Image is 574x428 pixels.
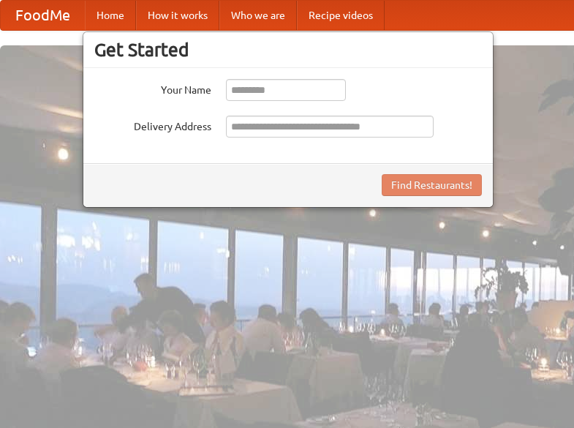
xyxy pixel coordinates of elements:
[136,1,219,30] a: How it works
[94,39,482,61] h3: Get Started
[94,79,211,97] label: Your Name
[297,1,385,30] a: Recipe videos
[219,1,297,30] a: Who we are
[94,116,211,134] label: Delivery Address
[1,1,85,30] a: FoodMe
[85,1,136,30] a: Home
[382,174,482,196] button: Find Restaurants!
